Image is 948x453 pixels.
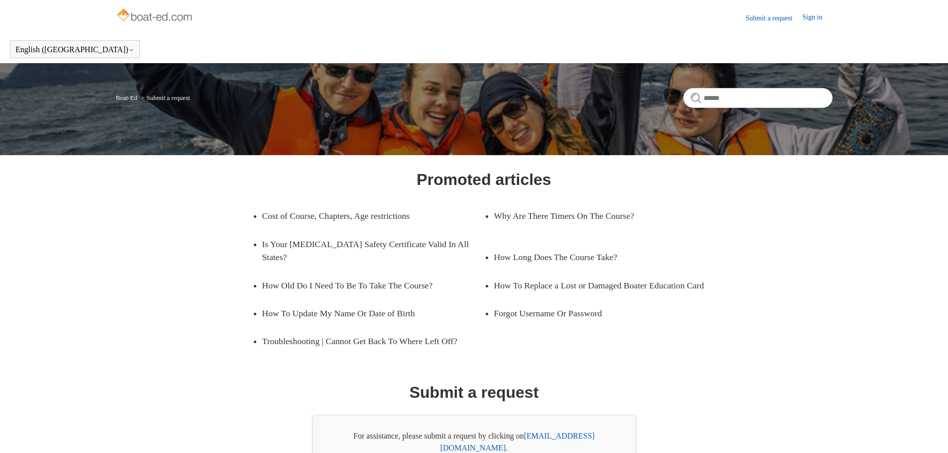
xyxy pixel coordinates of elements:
a: How Old Do I Need To Be To Take The Course? [262,272,469,299]
h1: Submit a request [410,380,539,404]
a: Sign in [802,12,832,24]
a: How Long Does The Course Take? [494,243,701,271]
a: Boat-Ed [116,94,137,101]
a: Troubleshooting | Cannot Get Back To Where Left Off? [262,327,484,355]
a: How To Replace a Lost or Damaged Boater Education Card [494,272,716,299]
li: Boat-Ed [116,94,139,101]
a: Is Your [MEDICAL_DATA] Safety Certificate Valid In All States? [262,230,484,272]
a: Submit a request [745,13,802,23]
img: Boat-Ed Help Center home page [116,6,195,26]
a: Why Are There Timers On The Course? [494,202,701,230]
div: Live chat [915,420,941,446]
li: Submit a request [139,94,190,101]
button: English ([GEOGRAPHIC_DATA]) [15,45,134,54]
input: Search [683,88,833,108]
a: How To Update My Name Or Date of Birth [262,299,469,327]
h1: Promoted articles [417,168,551,191]
a: Cost of Course, Chapters, Age restrictions [262,202,469,230]
a: Forgot Username Or Password [494,299,701,327]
